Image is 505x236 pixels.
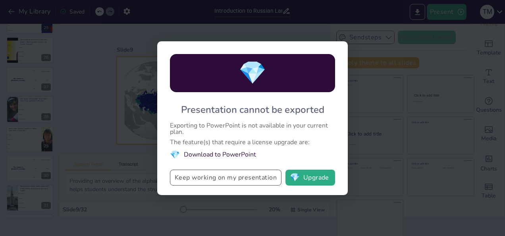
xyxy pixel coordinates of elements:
[170,170,281,186] button: Keep working on my presentation
[239,58,266,88] span: diamond
[290,174,300,182] span: diamond
[170,139,335,145] div: The feature(s) that require a license upgrade are:
[181,103,324,116] div: Presentation cannot be exported
[285,170,335,186] button: diamondUpgrade
[170,149,335,160] li: Download to PowerPoint
[170,149,180,160] span: diamond
[170,122,335,135] div: Exporting to PowerPoint is not available in your current plan.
